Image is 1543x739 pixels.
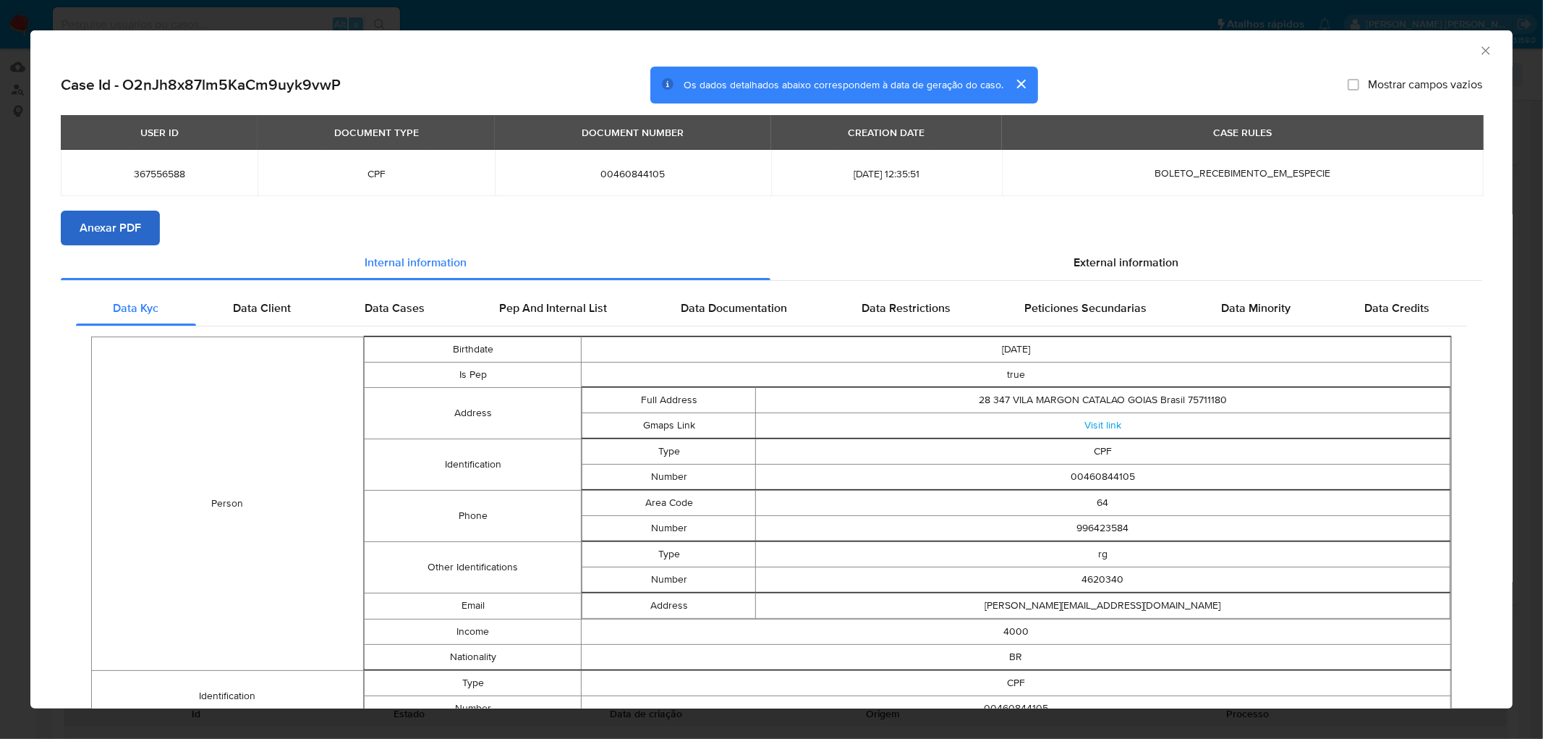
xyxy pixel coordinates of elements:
[365,619,582,644] td: Income
[582,696,1451,721] td: 00460844105
[61,211,160,245] button: Anexar PDF
[788,167,984,180] span: [DATE] 12:35:51
[365,362,582,387] td: Is Pep
[756,515,1450,541] td: 996423584
[132,120,187,145] div: USER ID
[365,254,467,271] span: Internal information
[582,541,756,567] td: Type
[1479,43,1492,56] button: Fechar a janela
[1155,166,1330,180] span: BOLETO_RECEBIMENTO_EM_ESPECIE
[365,593,582,619] td: Email
[839,120,933,145] div: CREATION DATE
[756,464,1450,489] td: 00460844105
[684,77,1003,92] span: Os dados detalhados abaixo correspondem à data de geração do caso.
[365,387,582,439] td: Address
[365,439,582,490] td: Identification
[61,75,341,94] h2: Case Id - O2nJh8x87lm5KaCm9uyk9vwP
[756,387,1450,413] td: 28 347 VILA MARGON CATALAO GOIAS Brasil 75711180
[582,593,756,618] td: Address
[1084,418,1121,432] a: Visit link
[1003,67,1038,101] button: cerrar
[582,362,1451,387] td: true
[681,300,788,316] span: Data Documentation
[756,567,1450,592] td: 4620340
[756,593,1450,618] td: [PERSON_NAME][EMAIL_ADDRESS][DOMAIN_NAME]
[582,387,756,413] td: Full Address
[582,464,756,489] td: Number
[1074,254,1178,271] span: External information
[1365,300,1430,316] span: Data Credits
[61,245,1482,280] div: Detailed info
[1025,300,1147,316] span: Peticiones Secundarias
[80,212,141,244] span: Anexar PDF
[756,439,1450,464] td: CPF
[365,300,425,316] span: Data Cases
[582,670,1451,696] td: CPF
[756,541,1450,567] td: rg
[582,337,1451,362] td: [DATE]
[92,670,364,722] td: Identification
[582,644,1451,670] td: BR
[92,337,364,670] td: Person
[1221,300,1291,316] span: Data Minority
[582,490,756,515] td: Area Code
[582,619,1451,644] td: 4000
[582,413,756,438] td: Gmaps Link
[365,337,582,362] td: Birthdate
[365,696,582,721] td: Number
[756,490,1450,515] td: 64
[365,490,582,541] td: Phone
[1368,77,1482,92] span: Mostrar campos vazios
[862,300,951,316] span: Data Restrictions
[582,515,756,541] td: Number
[365,541,582,593] td: Other Identifications
[512,167,754,180] span: 00460844105
[30,30,1513,709] div: closure-recommendation-modal
[233,300,291,316] span: Data Client
[574,120,693,145] div: DOCUMENT NUMBER
[76,291,1467,326] div: Detailed internal info
[1204,120,1280,145] div: CASE RULES
[275,167,477,180] span: CPF
[1348,79,1359,90] input: Mostrar campos vazios
[365,644,582,670] td: Nationality
[113,300,158,316] span: Data Kyc
[499,300,607,316] span: Pep And Internal List
[78,167,240,180] span: 367556588
[365,670,582,696] td: Type
[582,567,756,592] td: Number
[582,439,756,464] td: Type
[326,120,428,145] div: DOCUMENT TYPE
